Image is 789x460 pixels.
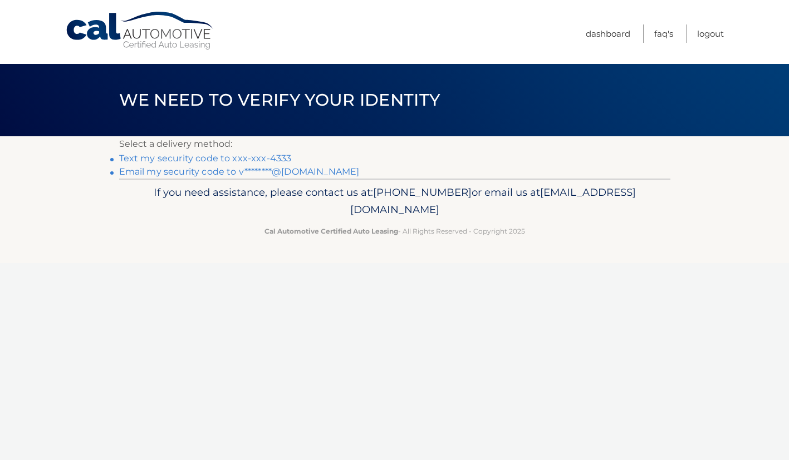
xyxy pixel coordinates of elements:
a: Cal Automotive [65,11,215,51]
p: Select a delivery method: [119,136,670,152]
span: [PHONE_NUMBER] [373,186,472,199]
a: Email my security code to v********@[DOMAIN_NAME] [119,166,360,177]
p: - All Rights Reserved - Copyright 2025 [126,225,663,237]
strong: Cal Automotive Certified Auto Leasing [264,227,398,235]
a: FAQ's [654,24,673,43]
a: Logout [697,24,724,43]
p: If you need assistance, please contact us at: or email us at [126,184,663,219]
a: Dashboard [586,24,630,43]
span: We need to verify your identity [119,90,440,110]
a: Text my security code to xxx-xxx-4333 [119,153,292,164]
